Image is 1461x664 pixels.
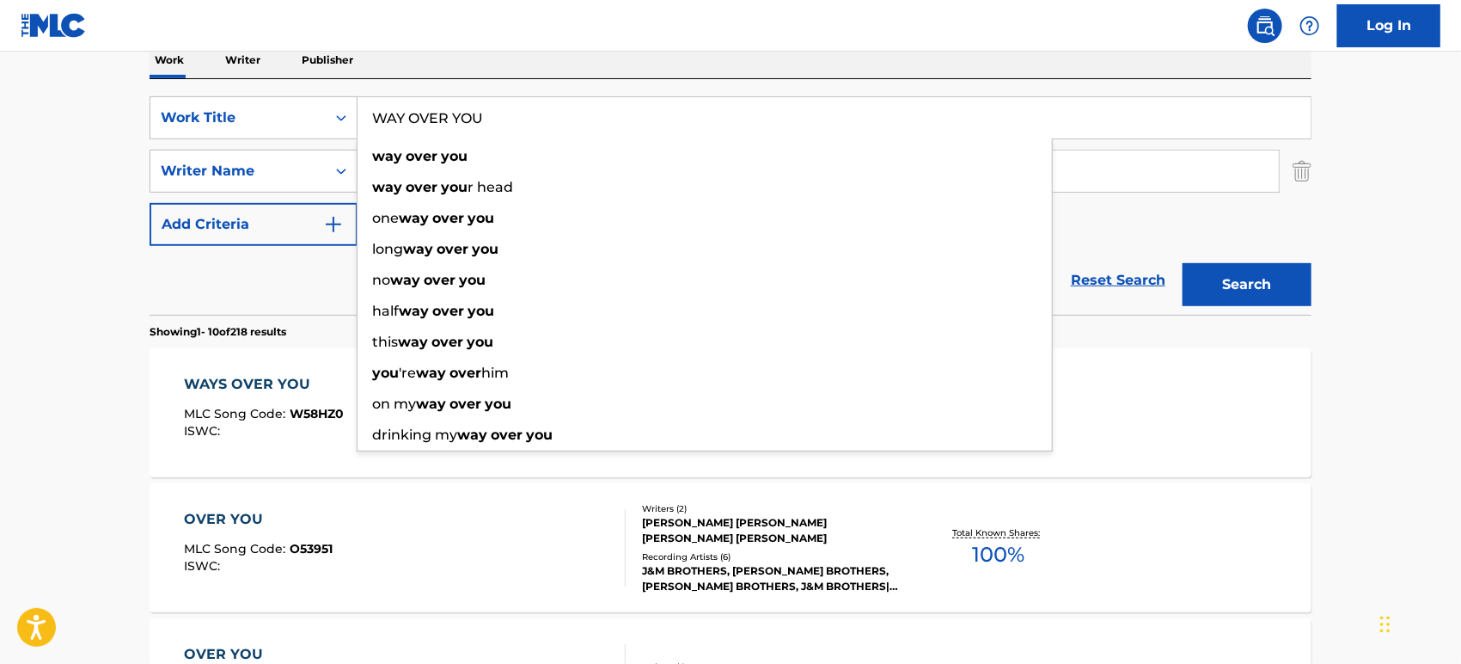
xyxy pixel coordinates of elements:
img: Delete Criterion [1293,150,1311,193]
strong: over [432,303,464,319]
img: search [1255,15,1275,36]
div: Help [1293,9,1327,43]
img: 9d2ae6d4665cec9f34b9.svg [323,214,344,235]
a: Log In [1337,4,1440,47]
a: WAYS OVER YOUMLC Song Code:W58HZ0ISWC:Writers (3)[PERSON_NAME] [PERSON_NAME] [PERSON_NAME], [PERS... [150,348,1311,477]
strong: over [406,179,437,195]
p: Total Known Shares: [952,526,1044,539]
span: r head [468,179,513,195]
div: Work Title [161,108,315,128]
span: this [372,334,398,350]
p: Work [150,42,189,78]
div: Writers ( 2 ) [642,502,902,515]
iframe: Chat Widget [1375,581,1461,664]
p: Showing 1 - 10 of 218 results [150,324,286,340]
a: OVER YOUMLC Song Code:O53951ISWC:Writers (2)[PERSON_NAME] [PERSON_NAME] [PERSON_NAME] [PERSON_NAM... [150,483,1311,612]
strong: over [437,241,468,257]
strong: way [398,334,428,350]
strong: way [416,365,446,381]
strong: you [467,334,493,350]
strong: way [457,427,487,443]
strong: over [432,210,464,226]
strong: over [491,427,523,443]
span: half [372,303,399,319]
strong: way [399,303,429,319]
strong: way [372,148,402,164]
span: MLC Song Code : [185,406,290,421]
span: ISWC : [185,423,225,439]
strong: you [468,303,494,319]
p: Writer [220,42,266,78]
a: Public Search [1248,9,1282,43]
button: Add Criteria [150,203,358,246]
strong: you [441,148,468,164]
span: W58HZ0 [290,406,345,421]
strong: you [441,179,468,195]
p: Publisher [296,42,358,78]
div: Drag [1380,599,1391,650]
div: OVER YOU [185,509,333,530]
strong: you [526,427,553,443]
span: drinking my [372,427,457,443]
span: MLC Song Code : [185,541,290,556]
strong: way [416,396,446,412]
strong: over [449,396,481,412]
strong: over [431,334,463,350]
div: Recording Artists ( 6 ) [642,550,902,563]
strong: way [403,241,433,257]
div: J&M BROTHERS, [PERSON_NAME] BROTHERS, [PERSON_NAME] BROTHERS, J&M BROTHERS|[PERSON_NAME], J&M BRO... [642,563,902,594]
span: 100 % [972,539,1024,570]
div: [PERSON_NAME] [PERSON_NAME] [PERSON_NAME] [PERSON_NAME] [642,515,902,546]
strong: over [406,148,437,164]
strong: you [468,210,494,226]
span: ISWC : [185,558,225,574]
strong: you [459,272,486,288]
span: 're [399,365,416,381]
strong: way [372,179,402,195]
strong: way [399,210,429,226]
div: WAYS OVER YOU [185,374,345,395]
strong: over [424,272,455,288]
span: no [372,272,390,288]
strong: way [390,272,420,288]
strong: you [472,241,498,257]
span: long [372,241,403,257]
strong: over [449,365,481,381]
img: MLC Logo [21,13,87,38]
span: on my [372,396,416,412]
button: Search [1183,263,1311,306]
div: Writer Name [161,161,315,181]
a: Reset Search [1062,261,1174,299]
span: O53951 [290,541,333,556]
span: him [481,365,509,381]
img: help [1299,15,1320,36]
form: Search Form [150,96,1311,315]
strong: you [372,365,399,381]
strong: you [485,396,511,412]
span: one [372,210,399,226]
